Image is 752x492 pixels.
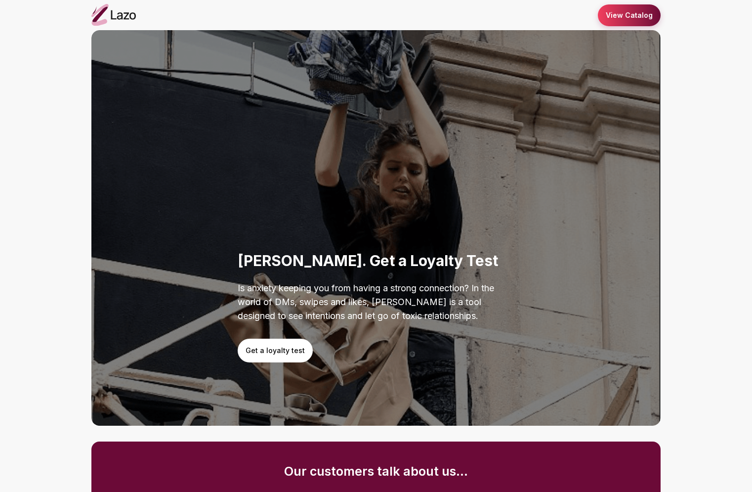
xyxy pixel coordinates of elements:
[238,252,498,269] h1: [PERSON_NAME]. Get a Loyalty Test
[598,4,661,26] a: View Catalog
[103,461,649,482] h4: Our customers talk about us...
[238,339,313,362] button: Get a loyalty test
[238,281,514,323] h5: Is anxiety keeping you from having a strong connection? In the world of DMs, swipes and likes, [P...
